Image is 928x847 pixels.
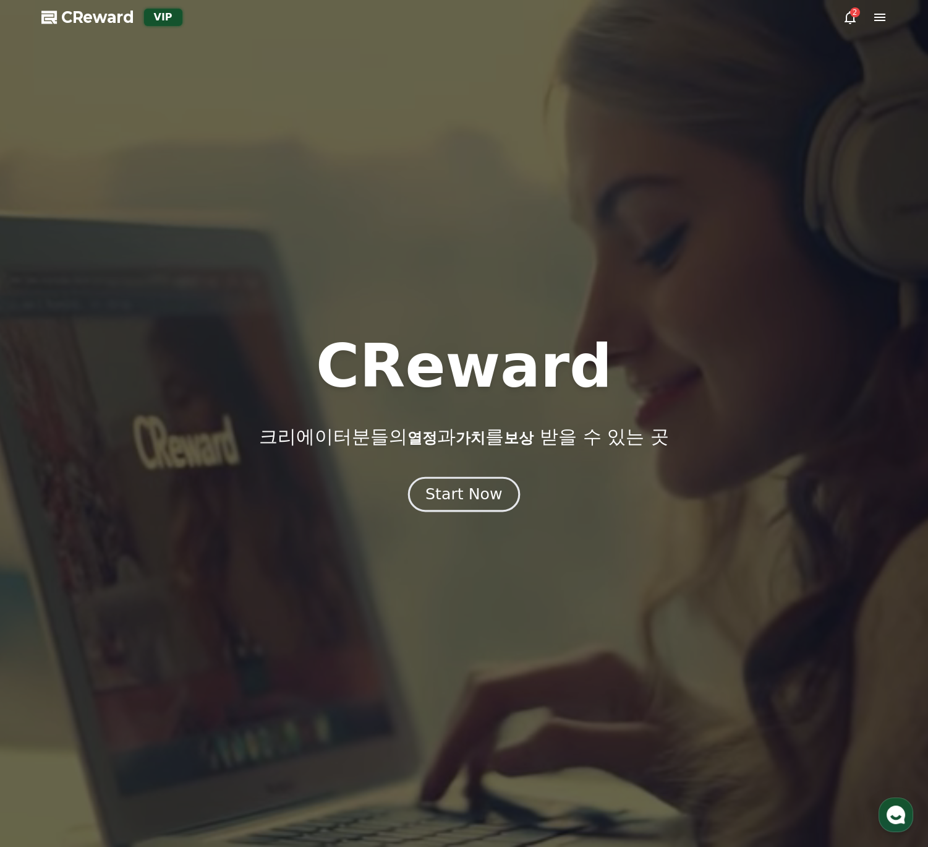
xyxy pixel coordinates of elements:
a: 홈 [4,392,82,423]
div: VIP [144,9,182,26]
a: CReward [41,7,134,27]
div: Start Now [425,484,502,505]
a: 대화 [82,392,160,423]
a: 2 [843,10,858,25]
span: 홈 [39,411,46,421]
a: Start Now [411,490,517,502]
span: 설정 [191,411,206,421]
p: 크리에이터분들의 과 를 받을 수 있는 곳 [259,426,668,448]
span: 대화 [113,411,128,421]
div: 2 [850,7,860,17]
span: CReward [61,7,134,27]
span: 보상 [504,429,534,447]
button: Start Now [408,476,520,512]
h1: CReward [316,337,612,396]
a: 설정 [160,392,237,423]
span: 가치 [456,429,485,447]
span: 열정 [407,429,437,447]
